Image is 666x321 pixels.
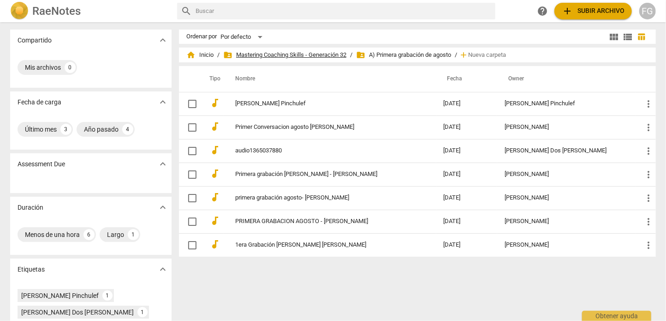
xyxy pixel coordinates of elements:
span: view_module [608,31,619,42]
div: Obtener ayuda [582,311,651,321]
button: Cuadrícula [607,30,621,44]
div: [PERSON_NAME] Dos [PERSON_NAME] [21,308,134,317]
p: Compartido [18,36,52,45]
td: [DATE] [436,186,498,210]
div: Mis archivos [25,63,61,72]
button: Mostrar más [156,262,170,276]
span: more_vert [643,122,654,133]
p: Etiquetas [18,265,45,274]
span: expand_more [157,264,168,275]
button: Lista [621,30,635,44]
span: folder_shared [223,50,232,60]
span: search [181,6,192,17]
span: audiotrack [209,192,220,203]
a: Primera grabación [PERSON_NAME] - [PERSON_NAME] [235,171,410,178]
div: 1 [128,229,139,240]
button: FG [639,3,656,19]
input: Buscar [196,4,492,18]
td: [DATE] [436,92,498,115]
span: audiotrack [209,215,220,226]
a: [PERSON_NAME] Pinchulef [235,100,410,107]
span: / [217,52,220,59]
th: Fecha [436,66,498,92]
span: audiotrack [209,239,220,250]
div: [PERSON_NAME] [505,124,628,131]
span: audiotrack [209,168,220,179]
div: [PERSON_NAME] [505,218,628,225]
button: Mostrar más [156,157,170,171]
div: 1 [102,291,113,301]
span: expand_more [157,97,168,108]
p: Assessment Due [18,159,65,169]
span: more_vert [643,216,654,227]
td: [DATE] [436,233,498,257]
td: [DATE] [436,163,498,186]
button: Tabla [635,30,648,44]
div: 0 [65,62,76,73]
span: audiotrack [209,97,220,109]
div: Último mes [25,125,57,134]
span: Subir archivo [562,6,624,17]
div: [PERSON_NAME] [505,242,628,248]
span: more_vert [643,145,654,157]
span: / [350,52,352,59]
span: more_vert [643,169,654,180]
div: [PERSON_NAME] Dos [PERSON_NAME] [505,147,628,154]
div: 6 [83,229,95,240]
span: more_vert [643,98,654,109]
span: add [459,50,468,60]
span: A) Primera grabación de agosto [356,50,451,60]
div: Largo [107,230,124,239]
span: more_vert [643,240,654,251]
div: Ordenar por [186,33,217,40]
th: Owner [497,66,636,92]
td: [DATE] [436,210,498,233]
button: Subir [554,3,632,19]
div: Por defecto [220,30,266,44]
a: PRIMERA GRABACION AGOSTO - [PERSON_NAME] [235,218,410,225]
div: [PERSON_NAME] [505,194,628,201]
div: [PERSON_NAME] [505,171,628,178]
span: more_vert [643,193,654,204]
button: Mostrar más [156,200,170,214]
span: table_chart [637,32,646,41]
div: 4 [122,124,133,135]
span: home [186,50,196,60]
span: Mastering Coaching Skills - Generación 32 [223,50,346,60]
td: [DATE] [436,139,498,163]
div: [PERSON_NAME] Pinchulef [505,100,628,107]
td: [DATE] [436,115,498,139]
p: Fecha de carga [18,97,61,107]
span: expand_more [157,202,168,213]
a: Obtener ayuda [534,3,551,19]
div: Menos de una hora [25,230,80,239]
div: [PERSON_NAME] Pinchulef [21,291,99,300]
button: Mostrar más [156,33,170,47]
button: Mostrar más [156,95,170,109]
a: LogoRaeNotes [10,2,170,20]
a: 1era Grabación [PERSON_NAME] [PERSON_NAME] [235,242,410,248]
div: Año pasado [84,125,119,134]
span: Nueva carpeta [468,52,506,59]
span: audiotrack [209,145,220,156]
span: Inicio [186,50,214,60]
a: primera grabación agosto- [PERSON_NAME] [235,194,410,201]
p: Duración [18,203,43,212]
span: expand_more [157,35,168,46]
a: Primer Conversacion agosto [PERSON_NAME] [235,124,410,131]
span: help [537,6,548,17]
span: / [455,52,457,59]
div: 1 [137,307,148,317]
span: audiotrack [209,121,220,132]
div: 3 [60,124,71,135]
span: folder_shared [356,50,365,60]
h2: RaeNotes [32,5,81,18]
th: Tipo [202,66,224,92]
span: add [562,6,573,17]
a: audio1365037880 [235,147,410,154]
img: Logo [10,2,29,20]
span: expand_more [157,158,168,170]
span: view_list [622,31,633,42]
th: Nombre [224,66,436,92]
